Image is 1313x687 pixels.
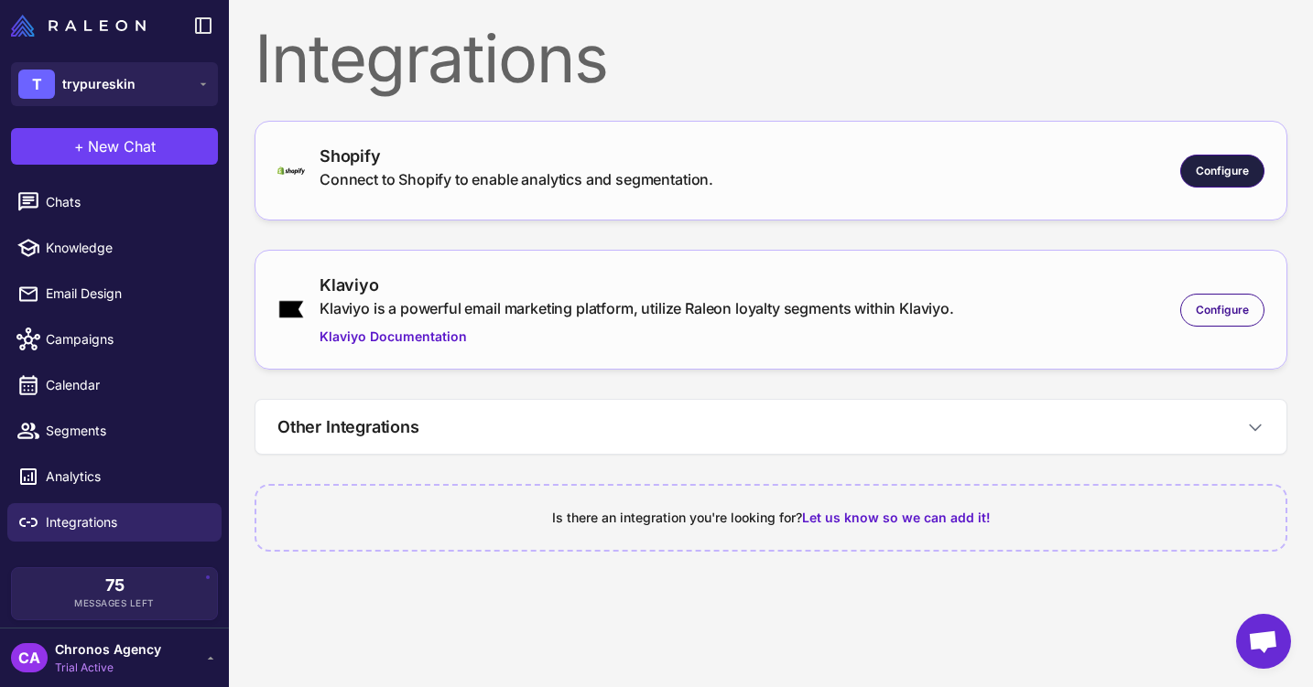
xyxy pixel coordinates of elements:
[277,166,305,175] img: shopify-logo-primary-logo-456baa801ee66a0a435671082365958316831c9960c480451dd0330bcdae304f.svg
[320,168,713,190] div: Connect to Shopify to enable analytics and segmentation.
[7,503,222,542] a: Integrations
[7,183,222,221] a: Chats
[46,421,207,441] span: Segments
[802,510,991,525] span: Let us know so we can add it!
[55,639,161,660] span: Chronos Agency
[7,274,222,313] a: Email Design
[320,144,713,168] div: Shopify
[46,284,207,304] span: Email Design
[320,273,954,297] div: Klaviyo
[1236,614,1291,669] a: Open chat
[105,577,125,594] span: 75
[46,467,207,487] span: Analytics
[7,457,222,496] a: Analytics
[46,375,207,395] span: Calendar
[74,596,155,610] span: Messages Left
[1196,163,1249,179] span: Configure
[7,229,222,267] a: Knowledge
[11,128,218,165] button: +New Chat
[1196,302,1249,318] span: Configure
[74,135,84,157] span: +
[7,412,222,450] a: Segments
[11,15,153,37] a: Raleon Logo
[18,70,55,99] div: T
[46,512,207,532] span: Integrations
[7,366,222,404] a: Calendar
[46,238,207,258] span: Knowledge
[46,329,207,349] span: Campaigns
[255,26,1287,91] div: Integrations
[277,414,419,439] h3: Other Integrations
[62,74,136,94] span: trypureskin
[255,400,1286,454] button: Other Integrations
[320,327,954,347] a: Klaviyo Documentation
[88,135,156,157] span: New Chat
[11,643,48,672] div: CA
[11,62,218,106] button: Ttrypureskin
[277,299,305,319] img: klaviyo.png
[7,320,222,359] a: Campaigns
[46,192,207,212] span: Chats
[11,15,146,37] img: Raleon Logo
[278,508,1264,528] div: Is there an integration you're looking for?
[55,660,161,676] span: Trial Active
[320,297,954,319] div: Klaviyo is a powerful email marketing platform, utilize Raleon loyalty segments within Klaviyo.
